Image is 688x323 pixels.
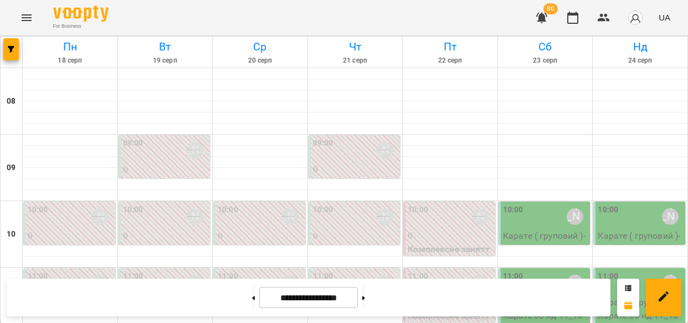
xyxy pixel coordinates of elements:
[503,229,588,269] p: Карате ( груповий ) - Карате груповий(сб і нд) 10.00
[503,204,523,216] label: 10:00
[28,229,113,243] p: 0
[120,38,211,55] h6: Вт
[567,208,583,225] div: Киричко Тарас
[7,162,16,174] h6: 09
[408,204,428,216] label: 10:00
[28,243,113,282] p: Ранній Розвиток ( груповий ) (ранній розвиток груп1)
[628,10,643,25] img: avatar_s.png
[313,270,333,283] label: 11:00
[404,38,496,55] h6: Пт
[187,142,203,158] div: Шустер Катерина
[218,204,238,216] label: 10:00
[7,228,16,240] h6: 10
[92,208,109,225] div: Шустер Катерина
[214,55,306,66] h6: 20 серп
[313,163,398,176] p: 0
[187,208,203,225] div: Шустер Катерина
[218,243,303,282] p: Ранній Розвиток ( груповий ) (ранній розвиток груп1)
[377,142,393,158] div: Шустер Катерина
[123,270,143,283] label: 11:00
[594,38,686,55] h6: Нд
[123,229,208,243] p: 0
[13,4,40,31] button: Menu
[123,163,208,176] p: 0
[659,12,670,23] span: UA
[123,176,208,216] p: Ранній Розвиток ( груповий ) (РР вт чт 9_00)
[120,55,211,66] h6: 19 серп
[594,55,686,66] h6: 24 серп
[310,38,401,55] h6: Чт
[313,204,333,216] label: 10:00
[24,55,116,66] h6: 18 серп
[24,38,116,55] h6: Пн
[408,270,428,283] label: 11:00
[313,137,333,150] label: 09:00
[282,208,299,225] div: Шустер Катерина
[503,270,523,283] label: 11:00
[313,243,398,282] p: Ранній Розвиток ( груповий ) (РР вт чт 10_00)
[377,208,393,225] div: Шустер Катерина
[598,229,683,269] p: Карате ( груповий ) - Карате груповий(сб і нд) 10.00
[598,204,618,216] label: 10:00
[543,3,558,14] span: 80
[500,38,591,55] h6: Сб
[598,270,618,283] label: 11:00
[218,229,303,243] p: 0
[28,204,48,216] label: 10:00
[28,270,48,283] label: 11:00
[472,208,489,225] div: Шустер Катерина
[123,137,143,150] label: 09:00
[310,55,401,66] h6: 21 серп
[53,6,109,22] img: Voopty Logo
[408,229,493,243] p: 0
[500,55,591,66] h6: 23 серп
[123,204,143,216] label: 10:00
[662,208,679,225] div: Киричко Тарас
[214,38,306,55] h6: Ср
[7,95,16,107] h6: 08
[53,23,109,30] span: For Business
[313,229,398,243] p: 0
[408,243,493,269] p: Комплексне заняття з РР
[404,55,496,66] h6: 22 серп
[654,7,675,28] button: UA
[123,243,208,282] p: Ранній Розвиток ( груповий ) (РР вт чт 10_00)
[313,176,398,216] p: Ранній Розвиток ( груповий ) (РР вт чт 9_00)
[218,270,238,283] label: 11:00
